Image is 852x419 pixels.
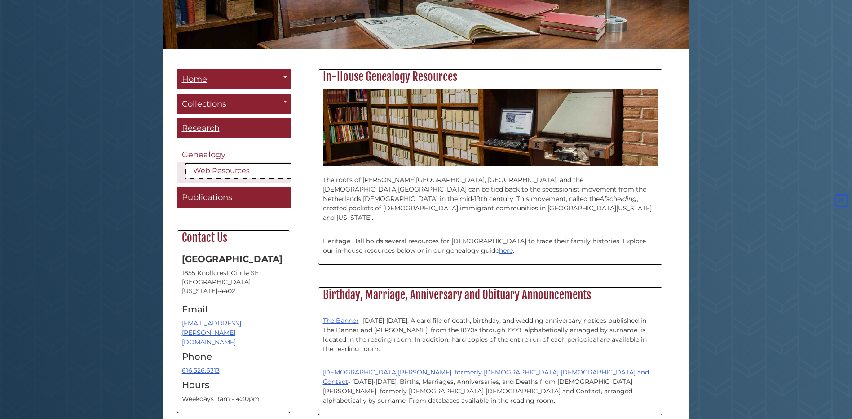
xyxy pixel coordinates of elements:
[182,268,285,295] address: 1855 Knollcrest Circle SE [GEOGRAPHIC_DATA][US_STATE]-4402
[323,227,658,255] p: Heritage Hall holds several resources for [DEMOGRAPHIC_DATA] to trace their family histories. Exp...
[600,195,637,203] em: Afscheiding
[182,254,283,264] strong: [GEOGRAPHIC_DATA]
[323,166,658,223] p: The roots of [PERSON_NAME][GEOGRAPHIC_DATA], [GEOGRAPHIC_DATA], and the [DEMOGRAPHIC_DATA][GEOGRA...
[323,89,658,165] img: Heritage Hall genealogy
[177,69,291,89] a: Home
[182,380,285,390] h4: Hours
[318,288,662,302] h2: Birthday, Marriage, Anniversary and Obituary Announcements
[182,123,220,133] span: Research
[186,163,291,178] a: Web Resources
[499,246,513,254] a: here
[182,99,226,109] span: Collections
[177,94,291,114] a: Collections
[182,366,220,374] a: 616.526.6313
[182,394,285,404] p: Weekdays 9am - 4:30pm
[323,368,649,386] a: [DEMOGRAPHIC_DATA][PERSON_NAME], formerly [DEMOGRAPHIC_DATA] [DEMOGRAPHIC_DATA] and Contact
[182,192,232,202] span: Publications
[182,319,241,346] a: [EMAIL_ADDRESS][PERSON_NAME][DOMAIN_NAME]
[177,118,291,138] a: Research
[323,307,658,354] p: - [DATE]-[DATE]. A card file of death, birthday, and wedding anniversary notices published in The...
[182,74,207,84] span: Home
[177,231,290,245] h2: Contact Us
[182,352,285,361] h4: Phone
[177,143,291,163] a: Genealogy
[182,304,285,314] h4: Email
[318,70,662,84] h2: In-House Genealogy Resources
[323,316,359,325] a: The Banner
[177,187,291,208] a: Publications
[182,150,225,160] span: Genealogy
[323,358,658,406] p: - [DATE]-[DATE]. Births, Marriages, Anniversaries, and Deaths from [DEMOGRAPHIC_DATA][PERSON_NAME...
[833,196,850,205] a: Back to Top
